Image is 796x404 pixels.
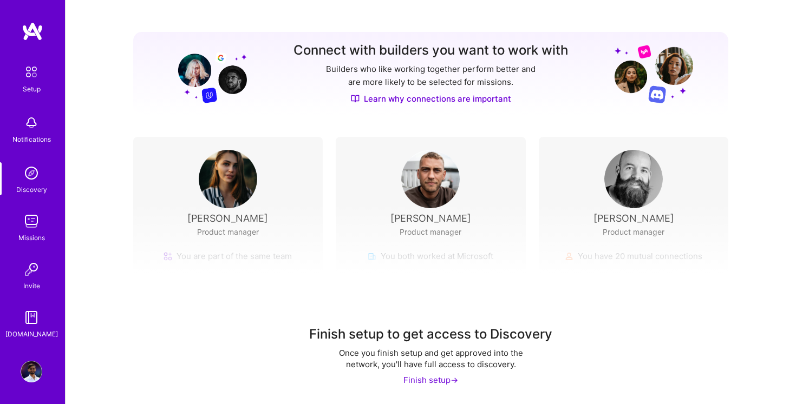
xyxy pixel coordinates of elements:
a: Learn why connections are important [351,93,511,104]
img: bell [21,112,42,134]
img: guide book [21,307,42,328]
a: User Avatar [18,361,45,382]
img: Grow your network [168,44,247,103]
div: Setup [23,83,41,95]
img: User Avatar [21,361,42,382]
h3: Connect with builders you want to work with [293,43,568,58]
img: Discover [351,94,360,103]
img: User Avatar [401,150,460,208]
div: Discovery [16,184,47,195]
div: Notifications [12,134,51,145]
div: Invite [23,280,40,292]
div: Finish setup -> [403,374,458,386]
img: teamwork [21,210,42,232]
div: [DOMAIN_NAME] [5,328,58,340]
img: setup [20,61,43,83]
img: Invite [21,259,42,280]
div: Once you finish setup and get approved into the network, you'll have full access to discovery. [323,347,539,370]
img: discovery [21,162,42,184]
img: logo [22,22,43,41]
img: User Avatar [199,150,257,208]
p: Builders who like working together perform better and are more likely to be selected for missions. [324,63,538,89]
div: Finish setup to get access to Discovery [309,326,552,343]
div: Missions [18,232,45,243]
img: Grow your network [615,44,693,103]
img: User Avatar [604,150,663,208]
